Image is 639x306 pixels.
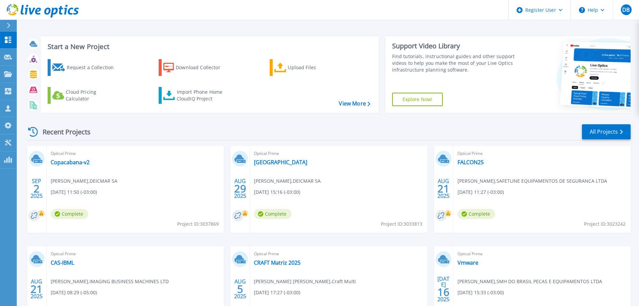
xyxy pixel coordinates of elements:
[234,277,247,301] div: AUG 2025
[270,59,344,76] a: Upload Files
[254,289,300,296] span: [DATE] 17:27 (-03:00)
[177,220,219,228] span: Project ID: 3037869
[458,250,627,258] span: Optical Prime
[51,278,169,285] span: [PERSON_NAME] , IMAGING BUSINESS MACHINES LTD
[234,186,246,191] span: 29
[237,286,243,292] span: 5
[234,176,247,201] div: AUG 2025
[437,277,450,301] div: [DATE] 2025
[51,150,220,157] span: Optical Prime
[254,209,291,219] span: Complete
[437,186,449,191] span: 21
[458,278,602,285] span: [PERSON_NAME] , SMH DO BRASIL PECAS E EQUIPAMENTOS LTDA
[458,188,504,196] span: [DATE] 11:27 (-03:00)
[51,289,97,296] span: [DATE] 08:29 (-05:00)
[254,159,307,166] a: [GEOGRAPHIC_DATA]
[458,177,607,185] span: [PERSON_NAME] , SAFETLINE EQUIPAMENTOS DE SEGURANCA LTDA
[254,177,321,185] span: [PERSON_NAME] , DEICMAR SA
[30,176,43,201] div: SEP 2025
[51,159,90,166] a: Copacabana-v2
[381,220,422,228] span: Project ID: 3033813
[254,259,301,266] a: CRAFT Matriz 2025
[34,186,40,191] span: 2
[458,150,627,157] span: Optical Prime
[339,100,370,107] a: View More
[159,59,233,76] a: Download Collector
[48,59,122,76] a: Request a Collection
[31,286,43,292] span: 21
[48,87,122,104] a: Cloud Pricing Calculator
[51,177,117,185] span: [PERSON_NAME] , DEICMAR SA
[392,93,443,106] a: Explore Now!
[254,188,300,196] span: [DATE] 15:16 (-03:00)
[392,42,517,50] div: Support Video Library
[584,220,626,228] span: Project ID: 3023242
[254,150,423,157] span: Optical Prime
[437,176,450,201] div: AUG 2025
[622,7,630,12] span: DB
[288,61,341,74] div: Upload Files
[66,89,119,102] div: Cloud Pricing Calculator
[51,250,220,258] span: Optical Prime
[67,61,120,74] div: Request a Collection
[254,278,356,285] span: [PERSON_NAME] [PERSON_NAME] , Craft Multi
[392,53,517,73] div: Find tutorials, instructional guides and other support videos to help you make the most of your L...
[177,89,229,102] div: Import Phone Home CloudIQ Project
[458,209,495,219] span: Complete
[458,159,484,166] a: FALCON25
[458,259,478,266] a: Vmware
[176,61,229,74] div: Download Collector
[582,124,631,139] a: All Projects
[51,188,97,196] span: [DATE] 11:50 (-03:00)
[458,289,504,296] span: [DATE] 15:33 (-03:00)
[437,289,449,295] span: 16
[26,124,100,140] div: Recent Projects
[48,43,370,50] h3: Start a New Project
[30,277,43,301] div: AUG 2025
[51,209,88,219] span: Complete
[51,259,74,266] a: CAS-IBML
[254,250,423,258] span: Optical Prime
